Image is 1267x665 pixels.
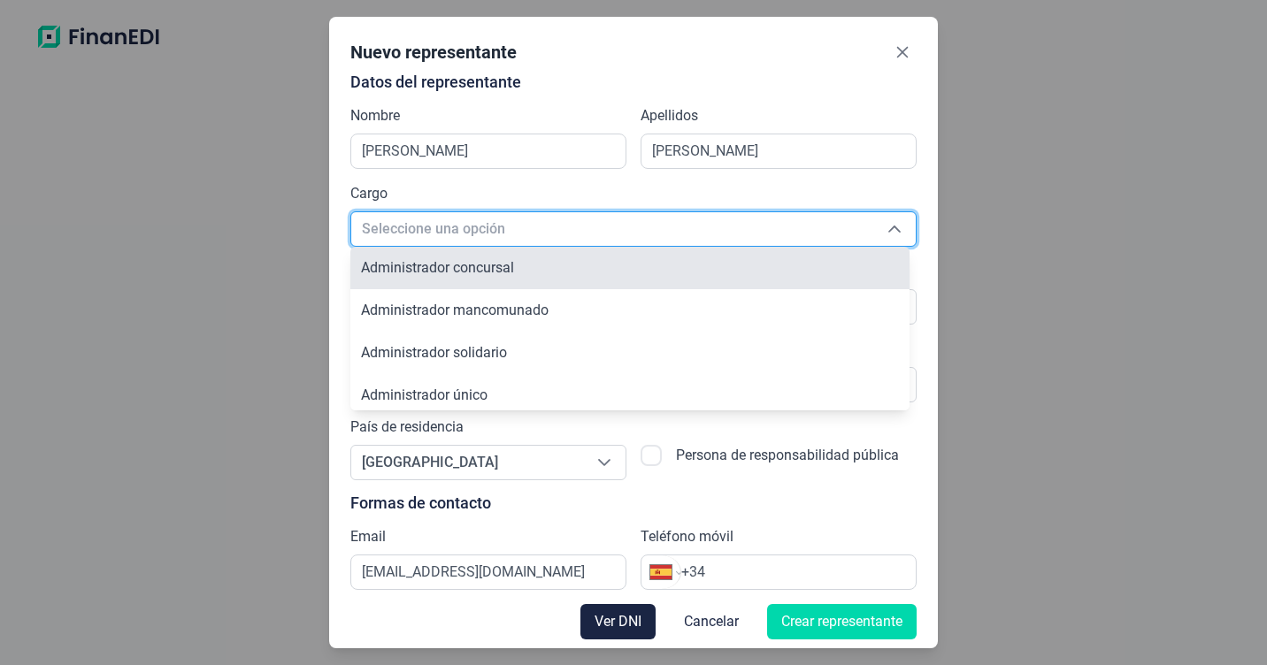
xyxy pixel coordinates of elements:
span: Administrador único [361,386,488,403]
div: Nuevo representante [350,40,517,65]
label: Cargo [350,183,388,204]
span: Seleccione una opción [351,212,873,246]
span: Administrador concursal [361,259,514,276]
li: Administrador único [350,374,910,417]
label: Email [350,526,386,547]
span: Crear representante [781,611,902,632]
p: Formas de contacto [350,494,917,512]
span: Administrador mancomunado [361,302,549,318]
li: Administrador solidario [350,332,910,374]
li: Administrador mancomunado [350,289,910,332]
label: Teléfono móvil [641,526,733,547]
label: Persona de responsabilidad pública [676,445,899,480]
label: Apellidos [641,105,698,126]
li: Administrador concursal [350,247,910,289]
label: País de residencia [350,417,464,438]
span: Ver DNI [595,611,641,632]
p: Datos del representante [350,73,917,91]
label: Nombre [350,105,400,126]
span: Administrador solidario [361,344,507,361]
button: Crear representante [767,604,917,639]
div: Seleccione una opción [873,212,916,246]
div: Seleccione una opción [583,446,626,479]
button: Cancelar [670,604,753,639]
span: Cancelar [684,611,739,632]
button: Ver DNI [580,604,656,639]
span: [GEOGRAPHIC_DATA] [351,446,583,479]
button: Close [888,38,917,66]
